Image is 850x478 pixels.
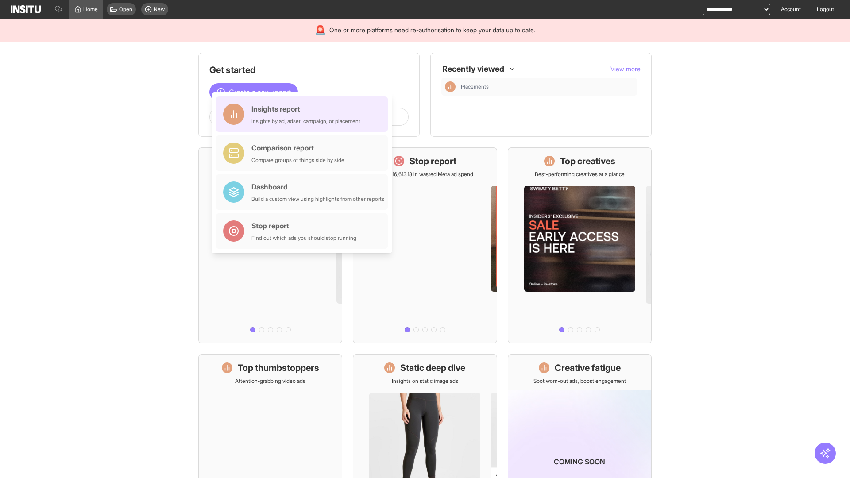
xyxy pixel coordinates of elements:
p: Attention-grabbing video ads [235,378,305,385]
button: View more [610,65,641,73]
h1: Get started [209,64,409,76]
h1: Stop report [410,155,456,167]
div: Comparison report [251,143,344,153]
a: Stop reportSave £16,613.18 in wasted Meta ad spend [353,147,497,343]
span: One or more platforms need re-authorisation to keep your data up to date. [329,26,535,35]
p: Insights on static image ads [392,378,458,385]
span: Open [119,6,132,13]
span: New [154,6,165,13]
div: Dashboard [251,181,384,192]
div: Insights report [251,104,360,114]
div: Build a custom view using highlights from other reports [251,196,384,203]
h1: Top thumbstoppers [238,362,319,374]
div: 🚨 [315,24,326,36]
span: Placements [461,83,489,90]
button: Create a new report [209,83,298,101]
span: Placements [461,83,634,90]
div: Insights [445,81,456,92]
p: Best-performing creatives at a glance [535,171,625,178]
div: Stop report [251,220,356,231]
div: Find out which ads you should stop running [251,235,356,242]
div: Insights by ad, adset, campaign, or placement [251,118,360,125]
span: Create a new report [229,87,291,97]
span: Home [83,6,98,13]
img: Logo [11,5,41,13]
div: Compare groups of things side by side [251,157,344,164]
a: Top creativesBest-performing creatives at a glance [508,147,652,343]
h1: Top creatives [560,155,615,167]
a: What's live nowSee all active ads instantly [198,147,342,343]
p: Save £16,613.18 in wasted Meta ad spend [376,171,473,178]
h1: Static deep dive [400,362,465,374]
